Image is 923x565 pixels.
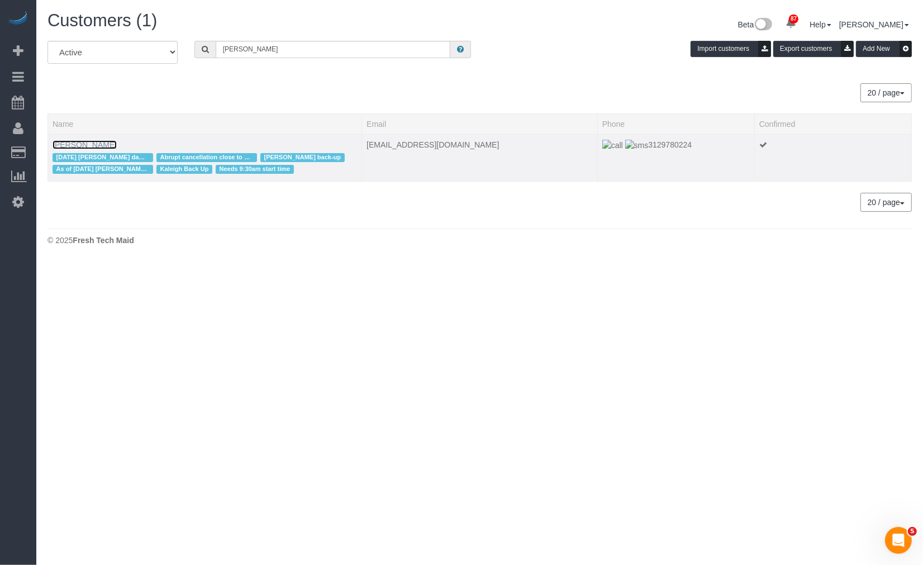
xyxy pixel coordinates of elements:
img: sms [625,140,649,151]
th: Confirmed [754,113,911,134]
th: Email [362,113,598,134]
span: 5 [908,527,917,536]
img: New interface [754,18,772,32]
th: Phone [597,113,754,134]
td: Email [362,134,598,182]
span: As of [DATE] [PERSON_NAME] Primary as client requested [53,165,153,174]
nav: Pagination navigation [861,193,912,212]
td: Name [48,134,362,182]
td: Phone [597,134,754,182]
a: Help [810,20,831,29]
a: [PERSON_NAME] [53,140,117,149]
button: 20 / page [860,83,912,102]
button: Import customers [691,41,771,57]
img: call [602,140,623,151]
span: Needs 9:30am start time [216,165,294,174]
div: © 2025 [47,235,912,246]
span: 87 [789,15,798,23]
img: Automaid Logo [7,11,29,27]
a: 87 [780,11,802,36]
button: 20 / page [860,193,912,212]
button: Add New [856,41,912,57]
span: [DATE] [PERSON_NAME] damaged her poster-credited $35 to her next cleaning [DATE] [53,153,153,162]
input: Search customers ... [216,41,451,58]
div: Tags [53,150,357,177]
button: Export customers [773,41,854,57]
span: 3129780224 [602,140,692,149]
strong: Fresh Tech Maid [73,236,134,245]
span: Kaleigh Back Up [156,165,212,174]
a: Beta [738,20,773,29]
nav: Pagination navigation [861,83,912,102]
span: [PERSON_NAME] back-up [260,153,345,162]
th: Name [48,113,362,134]
iframe: Intercom live chat [885,527,912,554]
td: Confirmed [754,134,911,182]
span: Customers (1) [47,11,157,30]
span: Abrupt cancellation close to 48 hrs on [DATE] [156,153,257,162]
a: [PERSON_NAME] [839,20,909,29]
